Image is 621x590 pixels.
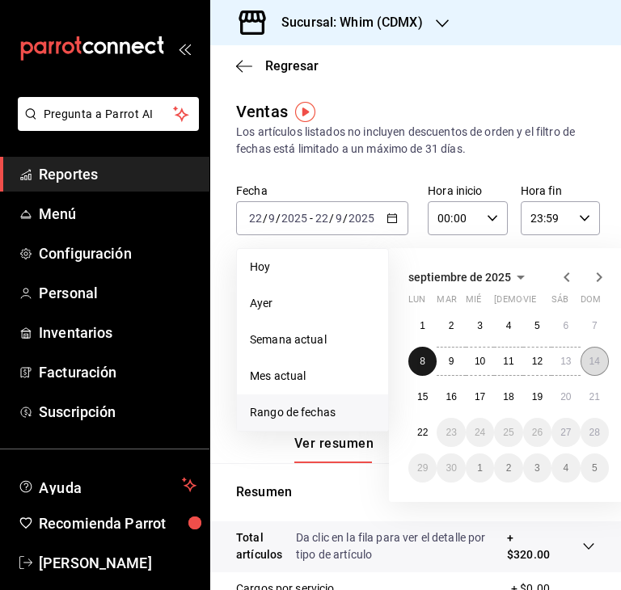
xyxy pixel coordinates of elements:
[563,462,568,474] abbr: 4 de octubre de 2025
[11,117,199,134] a: Pregunta a Parrot AI
[310,212,313,225] span: -
[250,259,375,276] span: Hoy
[39,242,196,264] span: Configuración
[408,271,511,284] span: septiembre de 2025
[420,356,425,367] abbr: 8 de septiembre de 2025
[250,368,375,385] span: Mes actual
[236,185,408,196] label: Fecha
[408,311,437,340] button: 1 de septiembre de 2025
[551,311,580,340] button: 6 de septiembre de 2025
[236,483,595,502] p: Resumen
[295,102,315,122] img: Tooltip marker
[532,391,543,402] abbr: 19 de septiembre de 2025
[446,391,456,402] abbr: 16 de septiembre de 2025
[523,453,551,483] button: 3 de octubre de 2025
[250,404,375,421] span: Rango de fechas
[466,382,494,411] button: 17 de septiembre de 2025
[449,356,454,367] abbr: 9 de septiembre de 2025
[335,212,343,225] input: --
[296,529,507,563] p: Da clic en la fila para ver el detalle por tipo de artículo
[589,356,600,367] abbr: 14 de septiembre de 2025
[560,427,571,438] abbr: 27 de septiembre de 2025
[265,58,319,74] span: Regresar
[250,331,375,348] span: Semana actual
[466,418,494,447] button: 24 de septiembre de 2025
[39,552,196,574] span: [PERSON_NAME]
[417,462,428,474] abbr: 29 de septiembre de 2025
[446,462,456,474] abbr: 30 de septiembre de 2025
[329,212,334,225] span: /
[503,391,513,402] abbr: 18 de septiembre de 2025
[506,462,512,474] abbr: 2 de octubre de 2025
[581,382,609,411] button: 21 de septiembre de 2025
[446,427,456,438] abbr: 23 de septiembre de 2025
[348,212,375,225] input: ----
[178,42,191,55] button: open_drawer_menu
[494,453,522,483] button: 2 de octubre de 2025
[18,97,199,131] button: Pregunta a Parrot AI
[494,294,589,311] abbr: jueves
[39,203,196,225] span: Menú
[494,347,522,376] button: 11 de septiembre de 2025
[581,311,609,340] button: 7 de septiembre de 2025
[534,462,540,474] abbr: 3 de octubre de 2025
[408,294,425,311] abbr: lunes
[592,462,598,474] abbr: 5 de octubre de 2025
[39,475,175,495] span: Ayuda
[248,212,263,225] input: --
[466,311,494,340] button: 3 de septiembre de 2025
[417,427,428,438] abbr: 22 de septiembre de 2025
[532,427,543,438] abbr: 26 de septiembre de 2025
[551,347,580,376] button: 13 de septiembre de 2025
[523,294,536,311] abbr: viernes
[503,356,513,367] abbr: 11 de septiembre de 2025
[294,436,374,463] button: Ver resumen
[408,268,530,287] button: septiembre de 2025
[494,311,522,340] button: 4 de septiembre de 2025
[534,320,540,331] abbr: 5 de septiembre de 2025
[236,529,296,563] p: Total artículos
[437,382,465,411] button: 16 de septiembre de 2025
[523,382,551,411] button: 19 de septiembre de 2025
[250,295,375,312] span: Ayer
[408,418,437,447] button: 22 de septiembre de 2025
[236,99,288,124] div: Ventas
[44,106,174,123] span: Pregunta a Parrot AI
[507,529,550,563] p: + $320.00
[437,453,465,483] button: 30 de septiembre de 2025
[563,320,568,331] abbr: 6 de septiembre de 2025
[39,401,196,423] span: Suscripción
[428,185,508,196] label: Hora inicio
[494,418,522,447] button: 25 de septiembre de 2025
[449,320,454,331] abbr: 2 de septiembre de 2025
[437,311,465,340] button: 2 de septiembre de 2025
[560,391,571,402] abbr: 20 de septiembre de 2025
[560,356,571,367] abbr: 13 de septiembre de 2025
[503,427,513,438] abbr: 25 de septiembre de 2025
[581,453,609,483] button: 5 de octubre de 2025
[268,212,276,225] input: --
[523,418,551,447] button: 26 de septiembre de 2025
[466,347,494,376] button: 10 de septiembre de 2025
[408,382,437,411] button: 15 de septiembre de 2025
[551,382,580,411] button: 20 de septiembre de 2025
[581,347,609,376] button: 14 de septiembre de 2025
[475,391,485,402] abbr: 17 de septiembre de 2025
[408,347,437,376] button: 8 de septiembre de 2025
[581,418,609,447] button: 28 de septiembre de 2025
[532,356,543,367] abbr: 12 de septiembre de 2025
[281,212,308,225] input: ----
[39,322,196,343] span: Inventarios
[315,212,329,225] input: --
[551,418,580,447] button: 27 de septiembre de 2025
[466,453,494,483] button: 1 de octubre de 2025
[39,282,196,304] span: Personal
[477,462,483,474] abbr: 1 de octubre de 2025
[417,391,428,402] abbr: 15 de septiembre de 2025
[236,124,595,158] div: Los artículos listados no incluyen descuentos de orden y el filtro de fechas está limitado a un m...
[506,320,512,331] abbr: 4 de septiembre de 2025
[523,347,551,376] button: 12 de septiembre de 2025
[437,418,465,447] button: 23 de septiembre de 2025
[592,320,598,331] abbr: 7 de septiembre de 2025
